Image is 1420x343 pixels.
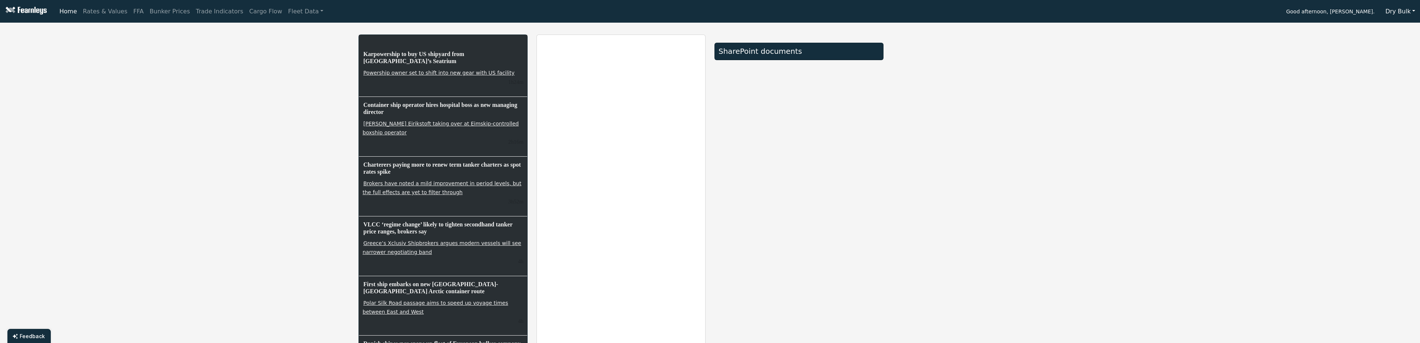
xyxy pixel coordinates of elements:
a: FFA [131,4,147,19]
a: Rates & Values [80,4,131,19]
button: Dry Bulk [1381,4,1420,19]
img: Fearnleys Logo [4,7,47,16]
a: Bunker Prices [146,4,193,19]
a: Greece’s Xclusiv Shipbrokers argues modern vessels will see narrower negotiating band [363,239,521,256]
a: [PERSON_NAME] Eirikstoft taking over at Eimskip-controlled boxship operator [363,120,519,136]
small: 23/09/2025, 12:34:21 [518,318,524,324]
a: Cargo Flow [246,4,285,19]
h6: VLCC ‘regime change’ likely to tighten secondhand tanker price ranges, brokers say [363,220,524,236]
div: SharePoint documents [719,47,879,56]
a: Fleet Data [285,4,326,19]
a: Powership owner set to shift into new gear with US facility [363,69,515,76]
h6: Container ship operator hires hospital boss as new managing director [363,101,524,116]
small: 23/09/2025, 14:38:14 [508,139,524,145]
h6: Charterers paying more to renew term tanker charters as spot rates spike [363,160,524,176]
span: Good afternoon, [PERSON_NAME]. [1286,6,1375,19]
a: Polar Silk Road passage aims to speed up voyage times between East and West [363,299,508,316]
a: Trade Indicators [193,4,246,19]
h6: First ship embarks on new [GEOGRAPHIC_DATA]-[GEOGRAPHIC_DATA] Arctic container route [363,280,524,295]
small: 23/09/2025, 14:01:47 [508,199,524,205]
h6: Karpowership to buy US shipyard from [GEOGRAPHIC_DATA]’s Seatrium [363,50,524,65]
small: 23/09/2025, 15:30:42 [508,79,524,85]
a: Home [56,4,80,19]
small: 23/09/2025, 12:40:04 [518,258,524,264]
a: Brokers have noted a mild improvement in period levels, but the full effects are yet to filter th... [363,180,521,196]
